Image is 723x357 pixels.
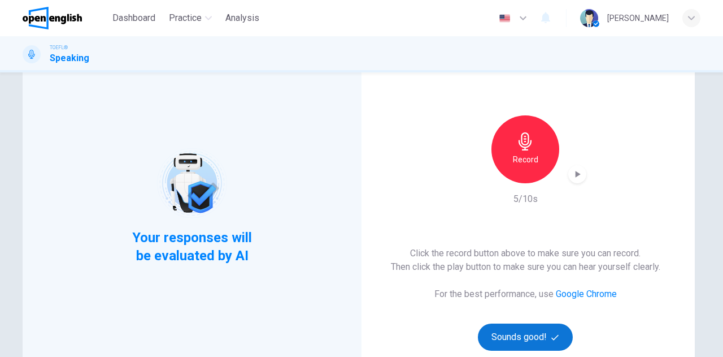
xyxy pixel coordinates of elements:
img: robot icon [156,147,228,219]
a: Google Chrome [556,289,617,299]
span: TOEFL® [50,44,68,51]
span: Practice [169,11,202,25]
span: Your responses will be evaluated by AI [124,229,261,265]
button: Practice [164,8,216,28]
span: Analysis [225,11,259,25]
button: Dashboard [108,8,160,28]
h6: Record [513,153,538,166]
button: Analysis [221,8,264,28]
button: Sounds good! [478,324,573,351]
span: Dashboard [112,11,155,25]
button: Record [491,115,559,183]
img: Profile picture [580,9,598,27]
h1: Speaking [50,51,89,65]
img: OpenEnglish logo [23,7,82,29]
div: [PERSON_NAME] [607,11,669,25]
h6: 5/10s [513,192,538,206]
img: en [498,14,512,23]
a: OpenEnglish logo [23,7,108,29]
h6: Click the record button above to make sure you can record. Then click the play button to make sur... [391,247,660,274]
h6: For the best performance, use [434,287,617,301]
